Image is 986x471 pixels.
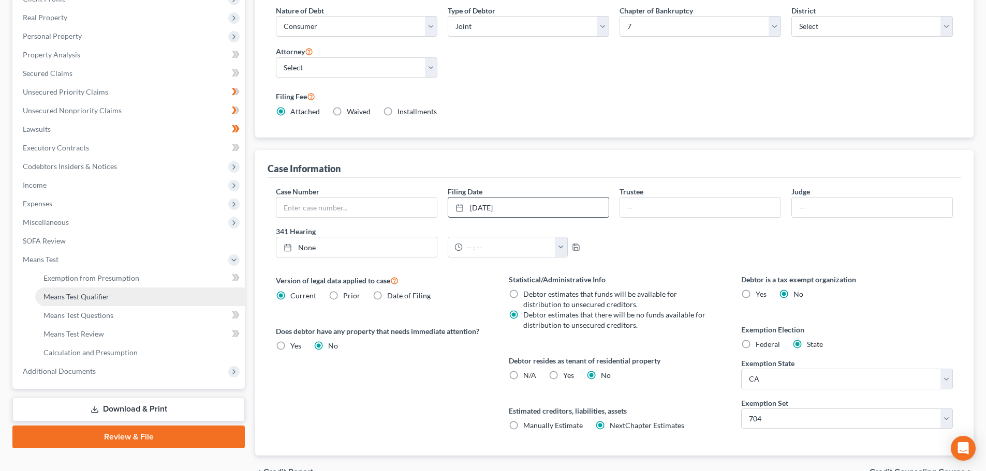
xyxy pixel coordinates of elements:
label: Type of Debtor [448,5,495,16]
label: Trustee [620,186,643,197]
label: Estimated creditors, liabilities, assets [509,405,720,416]
span: Miscellaneous [23,218,69,226]
span: Prior [343,291,360,300]
span: N/A [523,371,536,379]
span: Calculation and Presumption [43,348,138,357]
a: Review & File [12,426,245,448]
span: State [807,340,823,348]
span: Debtor estimates that there will be no funds available for distribution to unsecured creditors. [523,310,705,329]
label: Case Number [276,186,319,197]
span: NextChapter Estimates [610,421,684,430]
label: Exemption Set [741,398,788,408]
label: Chapter of Bankruptcy [620,5,693,16]
label: Exemption Election [741,324,953,335]
span: Means Test Qualifier [43,292,109,301]
span: Secured Claims [23,69,72,78]
a: Exemption from Presumption [35,269,245,287]
label: Debtor resides as tenant of residential property [509,355,720,366]
span: Income [23,180,47,189]
a: Unsecured Nonpriority Claims [14,101,245,120]
a: Means Test Questions [35,306,245,325]
a: SOFA Review [14,232,245,250]
span: Additional Documents [23,367,96,375]
span: Real Property [23,13,67,22]
span: Federal [756,340,780,348]
input: -- [792,197,952,217]
input: -- : -- [463,237,555,257]
span: Debtor estimates that funds will be available for distribution to unsecured creditors. [523,290,677,309]
div: Open Intercom Messenger [951,436,976,461]
span: Waived [347,107,371,116]
span: Means Test Questions [43,311,113,320]
label: Nature of Debt [276,5,324,16]
span: Executory Contracts [23,143,89,152]
span: No [328,341,338,350]
div: Case Information [268,162,341,175]
span: Yes [290,341,301,350]
span: Lawsuits [23,125,51,133]
input: -- [620,197,781,217]
span: No [793,290,803,298]
a: Means Test Qualifier [35,287,245,306]
label: Attorney [276,45,313,57]
span: Means Test Review [43,329,104,338]
span: Exemption from Presumption [43,274,139,282]
span: Manually Estimate [523,421,583,430]
span: Personal Property [23,32,82,40]
a: Secured Claims [14,64,245,83]
a: [DATE] [448,197,609,217]
label: Debtor is a tax exempt organization [741,274,953,285]
span: Codebtors Insiders & Notices [23,162,117,171]
label: 341 Hearing [271,226,614,237]
span: Current [290,291,316,300]
a: None [276,237,437,257]
a: Means Test Review [35,325,245,343]
label: Statistical/Administrative Info [509,274,720,285]
a: Calculation and Presumption [35,343,245,362]
span: Date of Filing [387,291,431,300]
span: Yes [563,371,574,379]
span: Means Test [23,255,58,264]
label: Exemption State [741,358,794,369]
label: Judge [791,186,810,197]
a: Lawsuits [14,120,245,139]
span: Yes [756,290,767,298]
a: Executory Contracts [14,139,245,157]
span: Attached [290,107,320,116]
label: Version of legal data applied to case [276,274,488,286]
span: Installments [398,107,437,116]
span: Unsecured Nonpriority Claims [23,106,122,115]
label: Does debtor have any property that needs immediate attention? [276,326,488,337]
input: Enter case number... [276,197,437,217]
label: Filing Date [448,186,482,197]
a: Download & Print [12,397,245,421]
span: Unsecured Priority Claims [23,87,108,96]
span: Expenses [23,199,52,208]
label: Filing Fee [276,90,953,102]
span: No [601,371,611,379]
a: Property Analysis [14,45,245,64]
a: Unsecured Priority Claims [14,83,245,101]
span: SOFA Review [23,236,66,245]
label: District [791,5,816,16]
span: Property Analysis [23,50,80,59]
